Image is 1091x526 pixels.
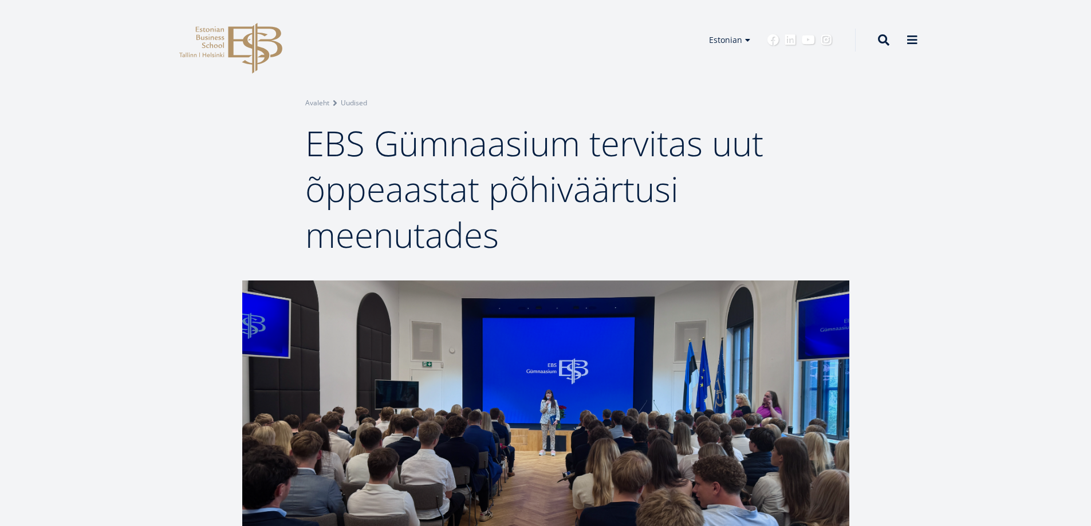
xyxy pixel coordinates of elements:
a: Linkedin [785,34,796,46]
span: EBS Gümnaasium tervitas uut õppeaastat põhiväärtusi meenutades [305,120,763,258]
a: Youtube [802,34,815,46]
a: Instagram [821,34,832,46]
a: Avaleht [305,97,329,109]
a: Facebook [767,34,779,46]
a: Uudised [341,97,367,109]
